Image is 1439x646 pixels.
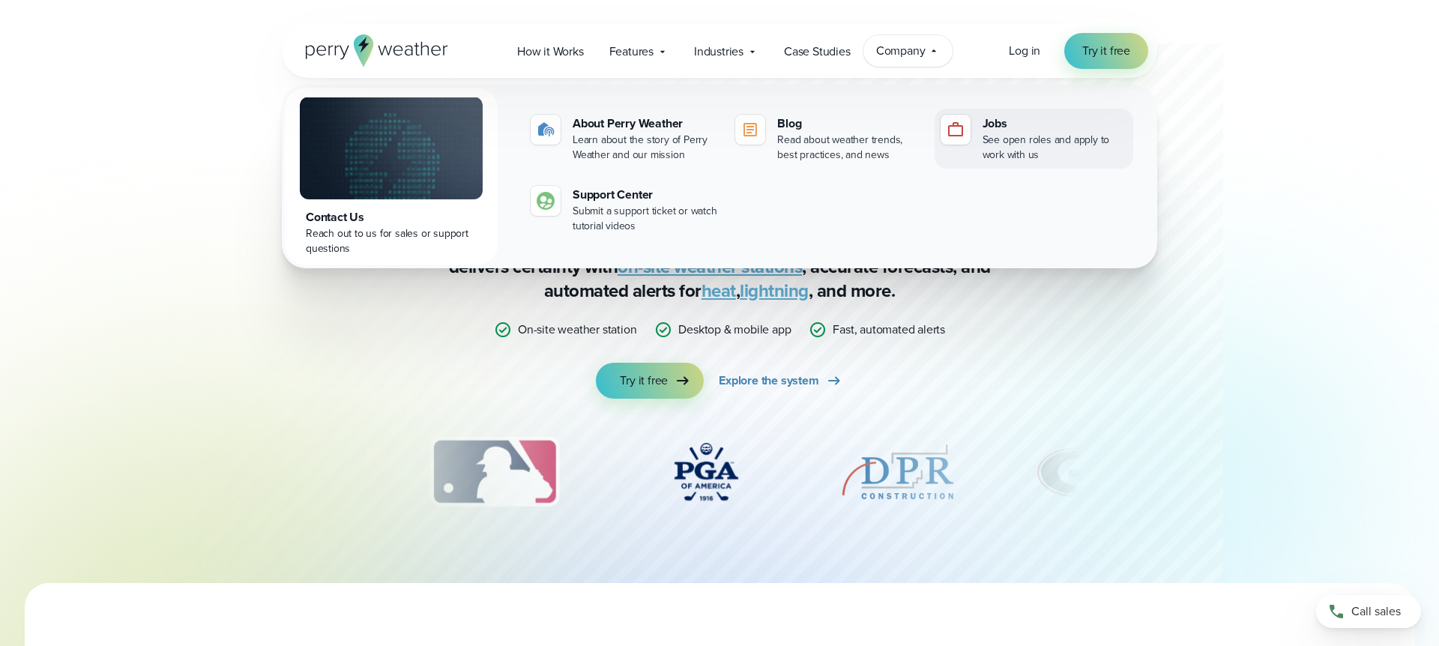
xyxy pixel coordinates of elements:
[1064,33,1148,69] a: Try it free
[838,435,958,510] div: 5 of 12
[1316,595,1421,628] a: Call sales
[947,121,965,139] img: jobs-icon-1.svg
[694,43,743,61] span: Industries
[1082,42,1130,60] span: Try it free
[719,372,818,390] span: Explore the system
[525,180,723,240] a: Support Center Submit a support ticket or watch tutorial videos
[646,435,766,510] div: 4 of 12
[415,435,573,510] div: 3 of 12
[1009,42,1040,59] span: Log in
[306,226,477,256] div: Reach out to us for sales or support questions
[983,115,1127,133] div: Jobs
[1030,435,1122,510] img: University-of-Georgia.svg
[537,192,555,210] img: contact-icon.svg
[573,133,717,163] div: Learn about the story of Perry Weather and our mission
[573,186,717,204] div: Support Center
[719,363,842,399] a: Explore the system
[935,109,1133,169] a: Jobs See open roles and apply to work with us
[876,42,926,60] span: Company
[983,133,1127,163] div: See open roles and apply to work with us
[771,36,863,67] a: Case Studies
[306,208,477,226] div: Contact Us
[420,231,1019,303] p: Stop relying on weather apps you can’t trust — [PERSON_NAME] Weather delivers certainty with , ac...
[620,372,668,390] span: Try it free
[777,115,922,133] div: Blog
[518,321,636,339] p: On-site weather station
[740,277,809,304] a: lightning
[504,36,597,67] a: How it Works
[573,204,717,234] div: Submit a support ticket or watch tutorial videos
[777,133,922,163] div: Read about weather trends, best practices, and news
[678,321,791,339] p: Desktop & mobile app
[1351,603,1401,621] span: Call sales
[596,363,704,399] a: Try it free
[573,115,717,133] div: About Perry Weather
[415,435,573,510] img: MLB.svg
[833,321,945,339] p: Fast, automated alerts
[517,43,584,61] span: How it Works
[784,43,851,61] span: Case Studies
[1030,435,1122,510] div: 6 of 12
[1009,42,1040,60] a: Log in
[537,121,555,139] img: about-icon.svg
[741,121,759,139] img: blog-icon.svg
[357,435,1082,517] div: slideshow
[285,88,498,265] a: Contact Us Reach out to us for sales or support questions
[729,109,928,169] a: Blog Read about weather trends, best practices, and news
[525,109,723,169] a: About Perry Weather Learn about the story of Perry Weather and our mission
[646,435,766,510] img: PGA.svg
[609,43,654,61] span: Features
[838,435,958,510] img: DPR-Construction.svg
[702,277,736,304] a: heat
